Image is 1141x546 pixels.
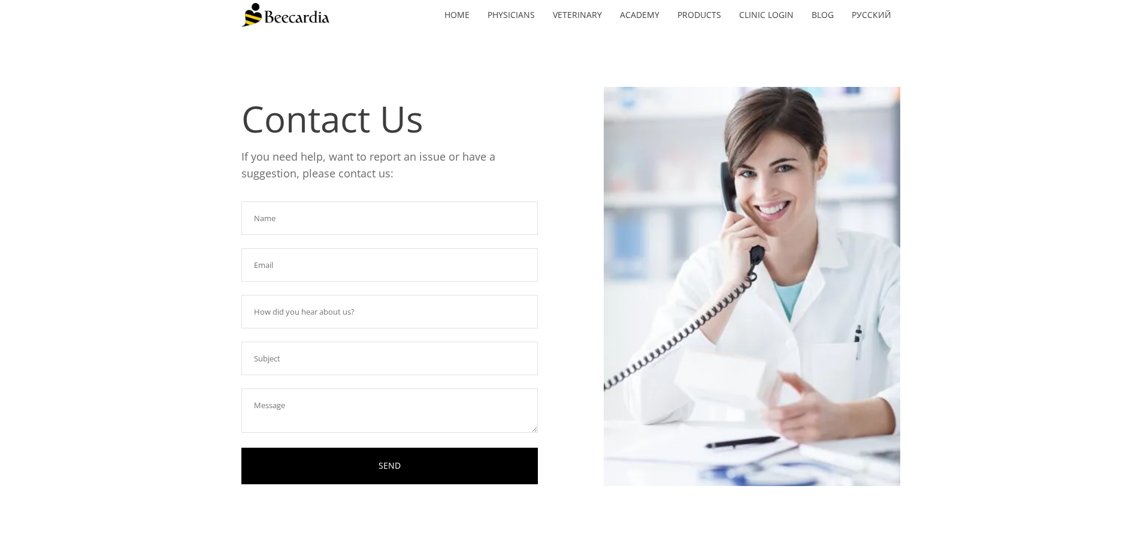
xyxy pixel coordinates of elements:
[730,1,803,29] a: Clinic Login
[843,1,900,29] a: Русский
[435,1,479,29] a: home
[241,201,538,235] input: Name
[479,1,544,29] a: Physicians
[668,1,730,29] a: Products
[803,1,843,29] a: Blog
[241,448,538,484] a: SEND
[241,3,329,27] img: Beecardia
[241,342,538,375] input: Subject
[611,1,668,29] a: Academy
[544,1,611,29] a: Veterinary
[241,94,423,143] span: Contact Us
[241,248,538,282] input: Email
[241,295,538,328] input: How did you hear about us?
[241,149,495,181] span: If you need help, want to report an issue or have a suggestion, please contact us:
